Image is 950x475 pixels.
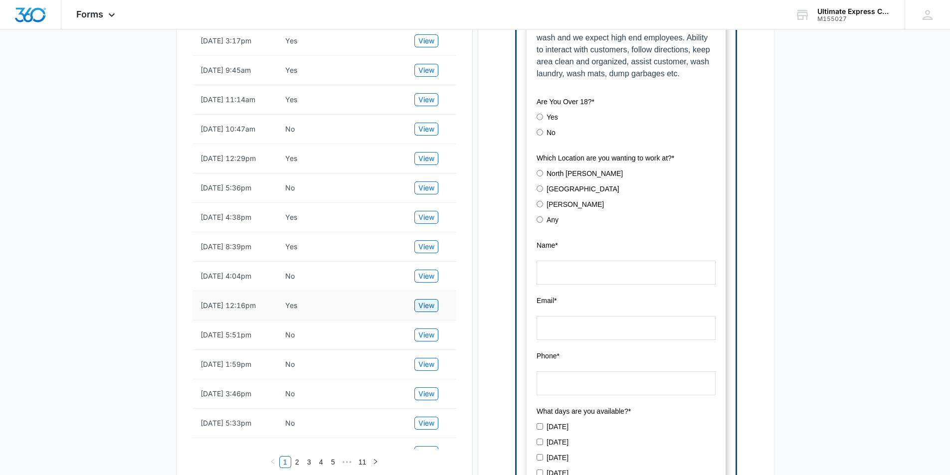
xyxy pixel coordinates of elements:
[303,456,315,468] li: 3
[418,271,434,282] span: View
[36,266,94,276] label: [PERSON_NAME]
[26,164,82,172] span: Are You Over 18?
[418,388,434,399] span: View
[277,144,406,173] td: Yes
[370,456,381,468] button: right
[277,320,406,350] td: No
[418,241,434,252] span: View
[192,262,277,291] td: [DATE] 4:04pm
[192,85,277,115] td: [DATE] 11:14am
[355,457,369,468] a: 11
[414,123,438,136] button: View
[414,417,438,430] button: View
[414,446,438,459] button: View
[192,320,277,350] td: [DATE] 5:51pm
[418,94,434,105] span: View
[414,152,438,165] button: View
[192,350,277,379] td: [DATE] 1:59pm
[277,85,406,115] td: Yes
[370,456,381,468] li: Next Page
[36,235,113,245] label: North [PERSON_NAME]
[26,308,45,316] span: Name
[414,211,438,224] button: View
[414,358,438,371] button: View
[270,459,276,465] span: left
[414,240,438,253] button: View
[192,26,277,56] td: [DATE] 3:17pm
[414,181,438,194] button: View
[277,232,406,262] td: Yes
[192,291,277,320] td: [DATE] 12:16pm
[339,456,355,468] li: Next 5 Pages
[26,62,205,146] p: Car Wash Attendant: We are hiring energetic, enthusiastic, hard working people who can provide ex...
[277,291,406,320] td: Yes
[303,457,314,468] a: 3
[414,270,438,283] button: View
[192,56,277,85] td: [DATE] 9:45am
[192,115,277,144] td: [DATE] 10:47am
[192,232,277,262] td: [DATE] 8:39pm
[418,65,434,76] span: View
[414,34,438,47] button: View
[277,350,406,379] td: No
[277,56,406,85] td: Yes
[277,379,406,409] td: No
[36,194,45,204] label: No
[418,300,434,311] span: View
[291,456,303,468] li: 2
[414,93,438,106] button: View
[36,281,48,292] label: Any
[414,299,438,312] button: View
[373,459,379,465] span: right
[279,457,290,468] a: 1
[418,418,434,429] span: View
[36,250,109,261] label: [GEOGRAPHIC_DATA]
[36,178,48,189] label: Yes
[414,64,438,77] button: View
[192,144,277,173] td: [DATE] 12:29pm
[192,173,277,203] td: [DATE] 5:36pm
[277,438,406,468] td: No
[26,220,162,228] span: Which Location are you wanting to work at?
[279,456,291,468] li: 1
[277,262,406,291] td: No
[418,359,434,370] span: View
[817,7,890,15] div: account name
[267,456,279,468] li: Previous Page
[277,409,406,438] td: No
[355,456,370,468] li: 11
[192,379,277,409] td: [DATE] 3:46pm
[26,26,205,50] h1: Application Form
[267,456,279,468] button: left
[192,203,277,232] td: [DATE] 4:38pm
[26,363,44,371] span: Email
[817,15,890,22] div: account id
[418,329,434,340] span: View
[327,457,338,468] a: 5
[315,456,327,468] li: 4
[418,182,434,193] span: View
[339,456,355,468] span: •••
[414,387,438,400] button: View
[315,457,326,468] a: 4
[418,447,434,458] span: View
[418,124,434,135] span: View
[418,153,434,164] span: View
[418,35,434,46] span: View
[291,457,302,468] a: 2
[192,409,277,438] td: [DATE] 5:33pm
[414,328,438,341] button: View
[277,203,406,232] td: Yes
[327,456,339,468] li: 5
[277,26,406,56] td: Yes
[26,418,46,426] span: Phone
[277,115,406,144] td: No
[277,173,406,203] td: No
[76,9,103,19] span: Forms
[192,438,277,468] td: [DATE] 1:34pm
[418,212,434,223] span: View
